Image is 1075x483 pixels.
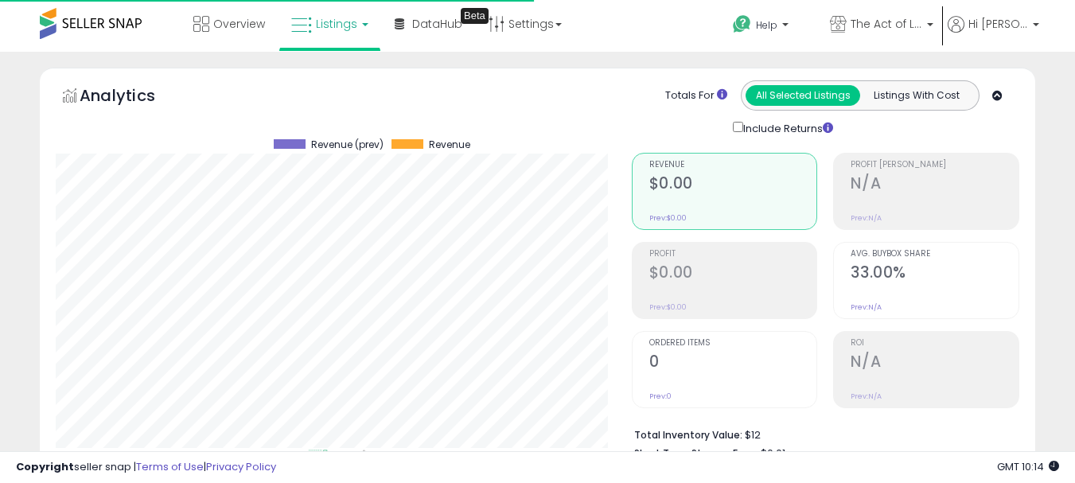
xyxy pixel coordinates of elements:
[16,459,74,474] strong: Copyright
[649,339,817,348] span: Ordered Items
[412,16,462,32] span: DataHub
[665,88,727,103] div: Totals For
[649,213,687,223] small: Prev: $0.00
[851,161,1019,169] span: Profit [PERSON_NAME]
[634,424,1007,443] li: $12
[859,85,974,106] button: Listings With Cost
[634,446,758,460] b: Short Term Storage Fees:
[851,391,882,401] small: Prev: N/A
[649,263,817,285] h2: $0.00
[761,446,785,461] span: $0.01
[851,302,882,312] small: Prev: N/A
[746,85,860,106] button: All Selected Listings
[649,302,687,312] small: Prev: $0.00
[851,263,1019,285] h2: 33.00%
[311,139,384,150] span: Revenue (prev)
[649,250,817,259] span: Profit
[16,460,276,475] div: seller snap | |
[997,459,1059,474] span: 2025-10-14 10:14 GMT
[80,84,186,111] h5: Analytics
[649,353,817,374] h2: 0
[136,459,204,474] a: Terms of Use
[851,16,922,32] span: The Act of Living
[213,16,265,32] span: Overview
[851,339,1019,348] span: ROI
[634,428,742,442] b: Total Inventory Value:
[851,213,882,223] small: Prev: N/A
[720,2,816,52] a: Help
[649,391,672,401] small: Prev: 0
[851,250,1019,259] span: Avg. Buybox Share
[316,16,357,32] span: Listings
[206,459,276,474] a: Privacy Policy
[649,161,817,169] span: Revenue
[721,119,852,137] div: Include Returns
[461,8,489,24] div: Tooltip anchor
[851,174,1019,196] h2: N/A
[948,16,1039,52] a: Hi [PERSON_NAME]
[649,174,817,196] h2: $0.00
[851,353,1019,374] h2: N/A
[968,16,1028,32] span: Hi [PERSON_NAME]
[429,139,470,150] span: Revenue
[756,18,777,32] span: Help
[732,14,752,34] i: Get Help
